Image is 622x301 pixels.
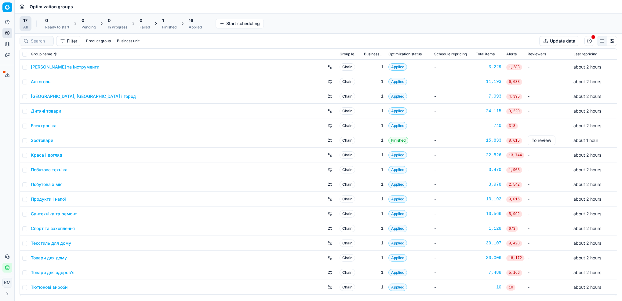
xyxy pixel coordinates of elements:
[476,64,501,70] a: 3,229
[30,4,73,10] span: Optimization groups
[45,25,69,30] div: Ready to start
[108,25,127,30] div: In Progress
[364,64,384,70] div: 1
[573,255,601,260] span: about 2 hours
[31,196,66,202] a: Продукти і напої
[364,255,384,261] div: 1
[476,152,501,158] a: 22,526
[506,52,517,57] span: Alerts
[525,265,571,280] td: -
[525,104,571,118] td: -
[364,181,384,188] div: 1
[476,269,501,276] a: 7,488
[31,269,75,276] a: Товари для здоров'я
[506,152,524,158] span: 13,744
[3,278,12,287] span: КM
[432,206,473,221] td: -
[140,25,150,30] div: Failed
[573,182,601,187] span: about 2 hours
[506,123,518,129] span: 318
[432,148,473,162] td: -
[506,167,522,173] span: 1,903
[476,79,501,85] a: 11,193
[31,181,63,188] a: Побутова хімія
[573,226,601,231] span: about 2 hours
[84,37,113,45] button: Product group
[340,63,355,71] span: Chain
[573,94,601,99] span: about 2 hours
[388,284,407,291] span: Applied
[388,78,407,85] span: Applied
[31,255,67,261] a: Товари для дому
[31,240,71,246] a: Текстиль для дому
[525,177,571,192] td: -
[476,52,495,57] span: Total items
[432,221,473,236] td: -
[476,167,501,173] a: 3,470
[388,93,407,100] span: Applied
[432,60,473,74] td: -
[340,240,355,247] span: Chain
[31,79,50,85] a: Алкоголь
[525,206,571,221] td: -
[573,284,601,290] span: about 2 hours
[434,52,467,57] span: Schedule repricing
[476,137,501,143] a: 15,833
[525,89,571,104] td: -
[340,52,359,57] span: Group level
[432,265,473,280] td: -
[31,225,75,232] a: Спорт та захоплення
[432,133,473,148] td: -
[573,79,601,84] span: about 2 hours
[82,17,84,24] span: 0
[476,93,501,99] a: 7,993
[506,94,522,100] span: 4,395
[340,254,355,262] span: Chain
[528,52,546,57] span: Reviewers
[506,182,522,188] span: 2,542
[364,123,384,129] div: 1
[364,137,384,143] div: 1
[506,196,522,203] span: 9,015
[506,270,522,276] span: 5,166
[506,138,522,144] span: 8,615
[525,192,571,206] td: -
[162,25,176,30] div: Finished
[216,19,264,28] button: Start scheduling
[573,138,598,143] span: about 1 hour
[388,166,407,173] span: Applied
[573,270,601,275] span: about 2 hours
[340,284,355,291] span: Chain
[525,74,571,89] td: -
[45,17,48,24] span: 0
[31,108,61,114] a: Дитячі товари
[432,192,473,206] td: -
[52,51,58,57] button: Sorted by Group name ascending
[525,60,571,74] td: -
[340,151,355,159] span: Chain
[506,255,524,261] span: 18,172
[364,211,384,217] div: 1
[364,167,384,173] div: 1
[476,284,501,290] a: 10
[476,225,501,232] div: 1,128
[476,240,501,246] a: 30,107
[432,162,473,177] td: -
[340,181,355,188] span: Chain
[31,123,56,129] a: Електроніка
[506,284,515,291] span: 10
[432,74,473,89] td: -
[506,226,518,232] span: 673
[476,181,501,188] div: 3,978
[573,152,601,158] span: about 2 hours
[388,107,407,115] span: Applied
[31,38,50,44] input: Search
[340,78,355,85] span: Chain
[340,137,355,144] span: Chain
[476,196,501,202] a: 13,192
